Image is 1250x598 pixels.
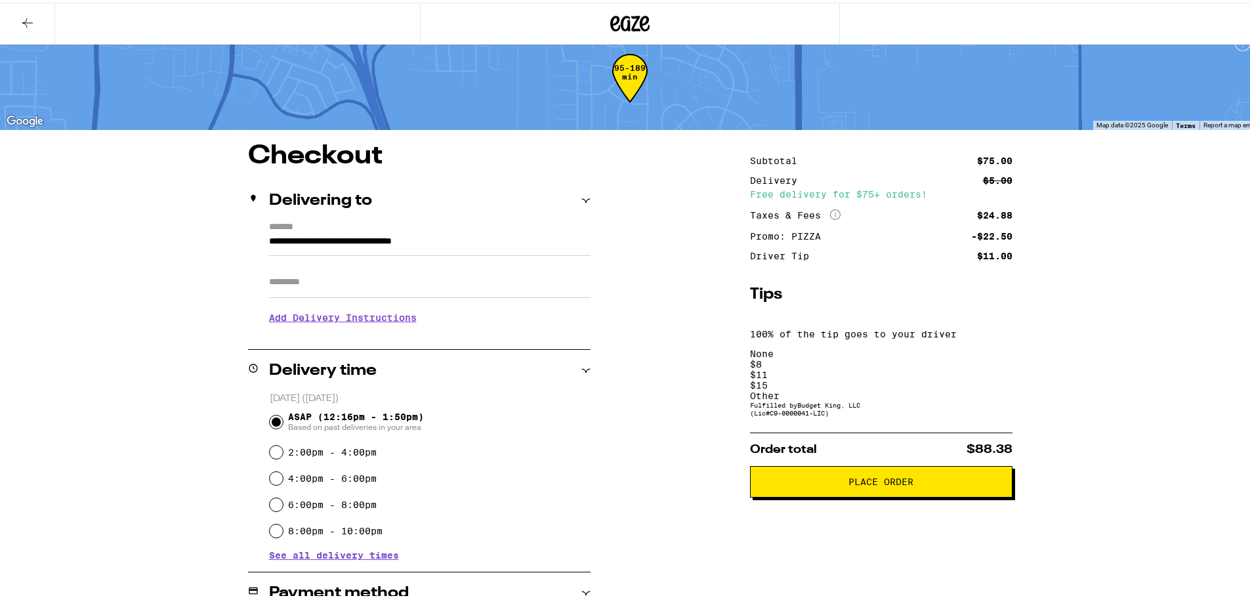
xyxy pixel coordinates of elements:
[983,173,1012,182] div: $5.00
[288,471,377,481] label: 4:00pm - 6:00pm
[750,229,830,238] div: Promo: PIZZA
[977,249,1012,258] div: $11.00
[288,523,383,534] label: 8:00pm - 10:00pm
[750,398,1012,414] div: Fulfilled by Budget King, LLC (Lic# C9-0000041-LIC )
[750,377,1012,388] div: $ 15
[612,61,648,110] div: 95-189 min
[750,207,841,219] div: Taxes & Fees
[1176,119,1196,127] a: Terms
[750,284,1012,300] h5: Tips
[288,409,424,430] span: ASAP (12:16pm - 1:50pm)
[977,154,1012,163] div: $75.00
[269,300,591,330] h3: Add Delivery Instructions
[750,441,817,453] span: Order total
[750,187,1012,196] div: Free delivery for $75+ orders!
[750,388,1012,398] div: Other
[750,326,1012,337] p: 100% of the tip goes to your driver
[248,140,591,167] h1: Checkout
[750,356,1012,367] div: $ 8
[750,154,806,163] div: Subtotal
[971,229,1012,238] div: -$22.50
[270,390,591,402] p: [DATE] ([DATE])
[967,441,1012,453] span: $88.38
[269,548,399,557] button: See all delivery times
[3,110,47,127] img: Google
[288,497,377,507] label: 6:00pm - 8:00pm
[269,330,591,341] p: We'll contact you at when we arrive
[288,419,424,430] span: Based on past deliveries in your area
[750,249,818,258] div: Driver Tip
[977,208,1012,217] div: $24.88
[750,346,1012,356] div: None
[750,463,1012,495] button: Place Order
[750,367,1012,377] div: $ 11
[3,110,47,127] a: Open this area in Google Maps (opens a new window)
[288,444,377,455] label: 2:00pm - 4:00pm
[1096,119,1168,126] span: Map data ©2025 Google
[848,475,913,484] span: Place Order
[269,190,372,206] h2: Delivering to
[750,173,806,182] div: Delivery
[269,360,377,376] h2: Delivery time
